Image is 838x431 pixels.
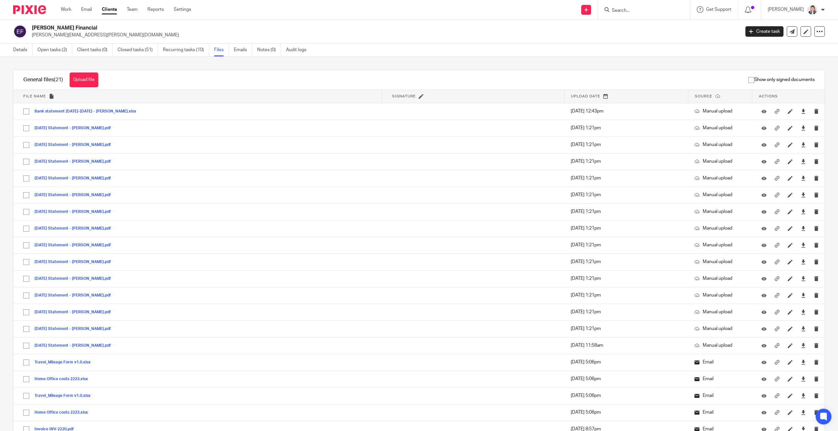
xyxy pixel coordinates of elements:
p: Manual upload [695,141,746,148]
p: Manual upload [695,158,746,165]
a: Download [801,192,806,198]
a: Team [127,6,138,13]
p: [DATE] 1:21pm [571,208,681,215]
p: Manual upload [695,342,746,349]
span: (21) [54,77,63,82]
input: Select [20,406,33,419]
p: Manual upload [695,108,746,114]
p: [DATE] 1:21pm [571,242,681,248]
p: [DATE] 5:06pm [571,359,681,365]
p: [PERSON_NAME][EMAIL_ADDRESS][PERSON_NAME][DOMAIN_NAME] [32,32,736,38]
a: Client tasks (0) [77,44,113,56]
button: Upload file [70,72,98,87]
button: [DATE] Statement - [PERSON_NAME].pdf [34,243,116,248]
a: Download [801,376,806,382]
p: [DATE] 12:43pm [571,108,681,114]
input: Select [20,189,33,201]
p: Manual upload [695,175,746,181]
a: Download [801,108,806,114]
p: [DATE] 11:58am [571,342,681,349]
a: Download [801,325,806,332]
p: [DATE] 5:06pm [571,376,681,382]
input: Select [20,256,33,268]
p: [DATE] 1:21pm [571,125,681,131]
input: Select [20,206,33,218]
p: [DATE] 1:21pm [571,309,681,315]
button: Home Office costs 2223.xlsx [34,377,93,381]
input: Select [20,139,33,151]
a: Recurring tasks (10) [163,44,209,56]
a: Audit logs [286,44,311,56]
a: Create task [745,26,783,37]
p: [DATE] 1:21pm [571,292,681,298]
input: Select [20,222,33,235]
a: Open tasks (2) [37,44,72,56]
a: Details [13,44,33,56]
a: Download [801,309,806,315]
a: Emails [234,44,252,56]
a: Clients [102,6,117,13]
input: Select [20,122,33,134]
p: Manual upload [695,225,746,232]
a: Email [81,6,92,13]
button: Travel_Mileage Form v1.0.xlsx [34,394,96,398]
span: File name [23,94,46,98]
button: [DATE] Statement - [PERSON_NAME].pdf [34,310,116,315]
button: [DATE] Statement - [PERSON_NAME].pdf [34,260,116,264]
a: Settings [174,6,191,13]
a: Download [801,359,806,365]
a: Download [801,125,806,131]
p: Manual upload [695,208,746,215]
p: Manual upload [695,242,746,248]
img: Pixie [13,5,46,14]
p: [DATE] 5:06pm [571,409,681,416]
a: Notes (0) [257,44,281,56]
img: svg%3E [13,25,27,38]
p: Email [695,359,746,365]
a: Files [214,44,229,56]
p: [DATE] 1:21pm [571,141,681,148]
input: Select [20,323,33,335]
p: [DATE] 1:21pm [571,325,681,332]
input: Select [20,289,33,302]
a: Work [61,6,71,13]
span: Get Support [706,7,731,12]
button: [DATE] Statement - [PERSON_NAME].pdf [34,193,116,197]
p: [PERSON_NAME] [768,6,804,13]
input: Select [20,105,33,118]
p: Manual upload [695,292,746,298]
a: Download [801,242,806,248]
a: Download [801,275,806,282]
span: Show only signed documents [748,76,815,83]
img: Carlean%20Parker%20Pic.jpg [807,5,818,15]
a: Download [801,175,806,181]
input: Select [20,306,33,318]
button: [DATE] Statement - [PERSON_NAME].pdf [34,327,116,331]
input: Select [20,390,33,402]
button: Bank statement [DATE]-[DATE] - [PERSON_NAME].xlsx [34,109,141,114]
button: [DATE] Statement - [PERSON_NAME].pdf [34,343,116,348]
p: Email [695,392,746,399]
a: Download [801,258,806,265]
input: Select [20,373,33,385]
button: [DATE] Statement - [PERSON_NAME].pdf [34,126,116,131]
button: [DATE] Statement - [PERSON_NAME].pdf [34,159,116,164]
span: Upload date [571,94,600,98]
p: [DATE] 1:21pm [571,192,681,198]
p: [DATE] 5:06pm [571,392,681,399]
h1: General files [23,76,63,83]
p: Manual upload [695,192,746,198]
button: [DATE] Statement - [PERSON_NAME].pdf [34,277,116,281]
span: Signature [392,94,416,98]
input: Select [20,273,33,285]
p: [DATE] 1:21pm [571,275,681,282]
p: [DATE] 1:21pm [571,175,681,181]
a: Download [801,225,806,232]
p: Manual upload [695,325,746,332]
a: Download [801,342,806,349]
input: Search [611,8,670,14]
span: Actions [759,94,778,98]
a: Download [801,292,806,298]
p: [DATE] 1:21pm [571,225,681,232]
p: Manual upload [695,258,746,265]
